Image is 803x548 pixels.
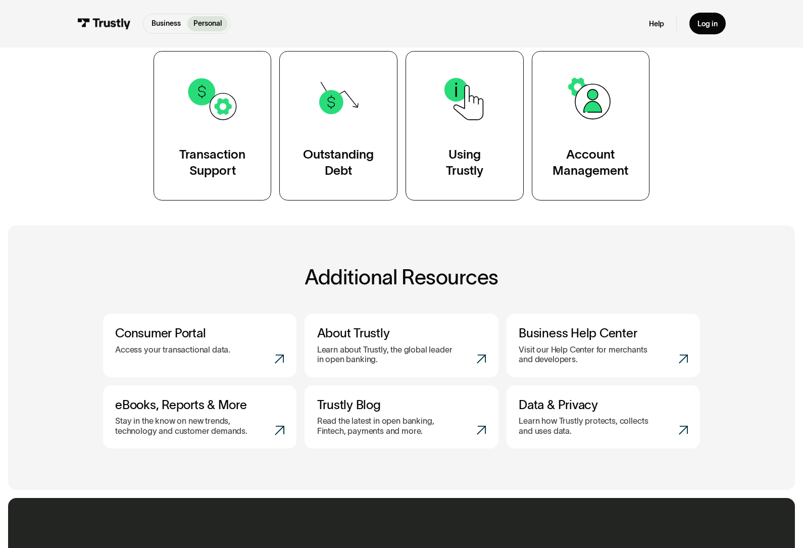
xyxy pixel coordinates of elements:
p: Access your transactional data. [115,345,230,356]
h2: Additional Resources [103,267,700,289]
p: Personal [193,18,222,29]
div: Transaction Support [179,147,245,180]
p: Business [152,18,181,29]
a: UsingTrustly [406,52,524,201]
div: Using Trustly [446,147,483,180]
a: Business [145,16,187,31]
p: Visit our Help Center for merchants and developers. [519,345,655,365]
p: Stay in the know on new trends, technology and customer demands. [115,417,252,436]
a: Trustly BlogRead the latest in open banking, Fintech, payments and more. [305,386,498,450]
h3: eBooks, Reports & More [115,398,284,413]
a: Help [649,19,664,29]
a: Data & PrivacyLearn how Trustly protects, collects and uses data. [507,386,700,450]
a: Business Help CenterVisit our Help Center for merchants and developers. [507,314,700,378]
p: Read the latest in open banking, Fintech, payments and more. [317,417,454,436]
p: Learn how Trustly protects, collects and uses data. [519,417,655,436]
div: Log in [697,19,718,29]
h3: Data & Privacy [519,398,688,413]
h3: Trustly Blog [317,398,486,413]
a: Consumer PortalAccess your transactional data. [103,314,297,378]
a: Log in [689,13,726,34]
a: Personal [187,16,228,31]
h3: Consumer Portal [115,326,284,341]
p: Learn about Trustly, the global leader in open banking. [317,345,454,365]
a: AccountManagement [532,52,650,201]
h3: Business Help Center [519,326,688,341]
div: Outstanding Debt [303,147,374,180]
a: About TrustlyLearn about Trustly, the global leader in open banking. [305,314,498,378]
div: Account Management [553,147,628,180]
a: TransactionSupport [154,52,272,201]
img: Trustly Logo [77,18,131,29]
h3: About Trustly [317,326,486,341]
a: OutstandingDebt [279,52,397,201]
a: eBooks, Reports & MoreStay in the know on new trends, technology and customer demands. [103,386,297,450]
